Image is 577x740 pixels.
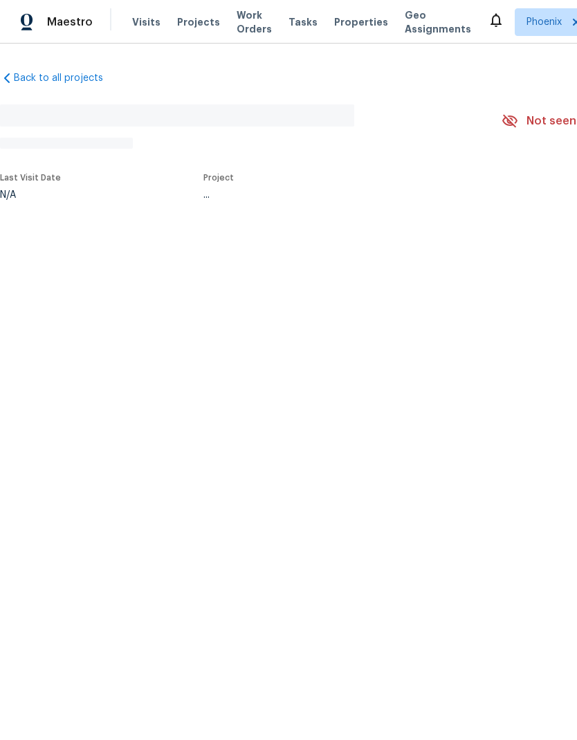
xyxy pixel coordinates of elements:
span: Maestro [47,15,93,29]
span: Phoenix [526,15,562,29]
span: Tasks [288,17,318,27]
div: ... [203,190,469,200]
span: Work Orders [237,8,272,36]
span: Geo Assignments [405,8,471,36]
span: Projects [177,15,220,29]
span: Properties [334,15,388,29]
span: Project [203,174,234,182]
span: Visits [132,15,161,29]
